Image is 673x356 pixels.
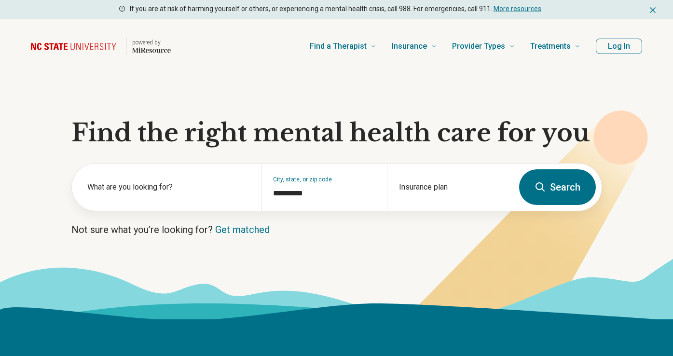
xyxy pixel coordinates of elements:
p: Not sure what you’re looking for? [71,223,602,236]
a: More resources [494,5,541,13]
button: Dismiss [648,4,658,15]
a: Find a Therapist [310,27,376,66]
a: Provider Types [452,27,515,66]
a: Get matched [215,224,270,235]
p: powered by [132,39,171,46]
span: Find a Therapist [310,40,367,53]
span: Treatments [530,40,571,53]
p: If you are at risk of harming yourself or others, or experiencing a mental health crisis, call 98... [130,4,541,14]
label: What are you looking for? [87,181,249,193]
span: Insurance [392,40,427,53]
a: Insurance [392,27,437,66]
button: Search [519,169,596,205]
button: Log In [596,39,642,54]
h1: Find the right mental health care for you [71,119,602,148]
span: Provider Types [452,40,505,53]
a: Home page [31,31,171,62]
a: Treatments [530,27,580,66]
